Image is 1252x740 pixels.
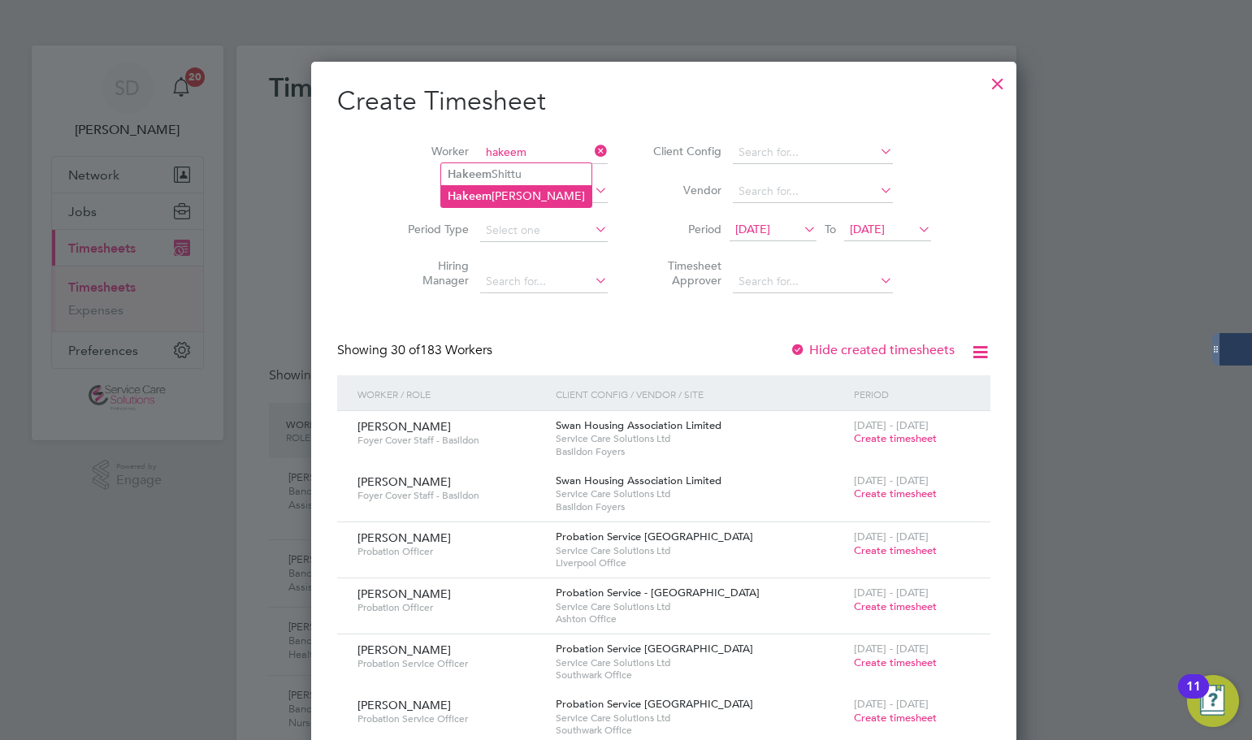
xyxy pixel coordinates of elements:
span: [PERSON_NAME] [357,419,451,434]
span: Basildon Foyers [556,445,845,458]
span: Basildon Foyers [556,500,845,513]
label: Hiring Manager [396,258,469,288]
div: Worker / Role [353,375,552,413]
span: Probation Officer [357,601,544,614]
span: [PERSON_NAME] [357,474,451,489]
div: Period [850,375,974,413]
span: [DATE] - [DATE] [854,586,929,599]
span: Service Care Solutions Ltd [556,487,845,500]
span: Swan Housing Association Limited [556,474,721,487]
label: Timesheet Approver [648,258,721,288]
span: Southwark Office [556,724,845,737]
span: [DATE] [735,222,770,236]
span: Create timesheet [854,543,937,557]
input: Select one [480,219,608,242]
b: Hakeem [448,167,492,181]
span: Probation Service Officer [357,712,544,725]
button: Open Resource Center, 11 new notifications [1187,675,1239,727]
span: Foyer Cover Staff - Basildon [357,489,544,502]
span: Probation Service [GEOGRAPHIC_DATA] [556,697,753,711]
span: 183 Workers [391,342,492,358]
span: [DATE] - [DATE] [854,474,929,487]
li: [PERSON_NAME] [441,185,591,207]
span: Service Care Solutions Ltd [556,432,845,445]
input: Search for... [733,180,893,203]
input: Search for... [480,141,608,164]
span: Southwark Office [556,669,845,682]
span: Foyer Cover Staff - Basildon [357,434,544,447]
span: Probation Service [GEOGRAPHIC_DATA] [556,642,753,656]
h2: Create Timesheet [337,84,990,119]
input: Search for... [733,270,893,293]
span: Service Care Solutions Ltd [556,544,845,557]
span: Service Care Solutions Ltd [556,712,845,725]
span: [DATE] - [DATE] [854,697,929,711]
span: Create timesheet [854,656,937,669]
span: Create timesheet [854,431,937,445]
div: Showing [337,342,496,359]
input: Search for... [480,270,608,293]
span: Create timesheet [854,487,937,500]
span: Probation Service - [GEOGRAPHIC_DATA] [556,586,760,599]
input: Search for... [733,141,893,164]
span: [PERSON_NAME] [357,530,451,545]
div: 11 [1186,686,1201,708]
label: Hide created timesheets [790,342,955,358]
label: Vendor [648,183,721,197]
span: Liverpool Office [556,556,845,569]
span: [DATE] [850,222,885,236]
span: [PERSON_NAME] [357,586,451,601]
span: Service Care Solutions Ltd [556,600,845,613]
span: [DATE] - [DATE] [854,418,929,432]
span: [DATE] - [DATE] [854,642,929,656]
label: Period Type [396,222,469,236]
span: Create timesheet [854,711,937,725]
span: Probation Service [GEOGRAPHIC_DATA] [556,530,753,543]
label: Worker [396,144,469,158]
span: To [820,219,841,240]
b: Hakeem [448,189,492,203]
span: Probation Officer [357,545,544,558]
span: Create timesheet [854,599,937,613]
label: Period [648,222,721,236]
label: Site [396,183,469,197]
span: Service Care Solutions Ltd [556,656,845,669]
span: [DATE] - [DATE] [854,530,929,543]
span: Probation Service Officer [357,657,544,670]
span: [PERSON_NAME] [357,698,451,712]
li: Shittu [441,163,591,185]
span: Ashton Office [556,612,845,625]
div: Client Config / Vendor / Site [552,375,849,413]
span: Swan Housing Association Limited [556,418,721,432]
span: [PERSON_NAME] [357,643,451,657]
label: Client Config [648,144,721,158]
span: 30 of [391,342,420,358]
